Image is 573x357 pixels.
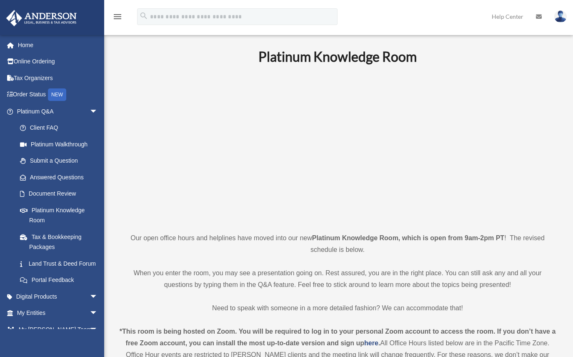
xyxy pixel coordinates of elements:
strong: *This room is being hosted on Zoom. You will be required to log in to your personal Zoom account ... [120,328,556,347]
i: search [139,11,148,20]
span: arrow_drop_down [90,288,106,305]
a: My [PERSON_NAME] Teamarrow_drop_down [6,321,110,338]
a: Platinum Walkthrough [12,136,110,153]
span: arrow_drop_down [90,321,106,338]
a: Submit a Question [12,153,110,169]
a: Digital Productsarrow_drop_down [6,288,110,305]
a: Answered Questions [12,169,110,186]
i: menu [113,12,123,22]
b: Platinum Knowledge Room [258,48,417,65]
div: NEW [48,88,66,101]
a: Document Review [12,186,110,202]
a: Portal Feedback [12,272,110,289]
iframe: 231110_Toby_KnowledgeRoom [213,76,463,217]
a: Order StatusNEW [6,86,110,103]
p: Need to speak with someone in a more detailed fashion? We can accommodate that! [119,302,556,314]
span: arrow_drop_down [90,103,106,120]
a: Tax & Bookkeeping Packages [12,229,110,255]
a: Platinum Knowledge Room [12,202,106,229]
a: Platinum Q&Aarrow_drop_down [6,103,110,120]
img: Anderson Advisors Platinum Portal [4,10,79,26]
a: here [364,339,378,347]
a: Land Trust & Deed Forum [12,255,110,272]
p: Our open office hours and helplines have moved into our new ! The revised schedule is below. [119,232,556,256]
a: Client FAQ [12,120,110,136]
span: arrow_drop_down [90,305,106,322]
a: My Entitiesarrow_drop_down [6,305,110,322]
strong: Platinum Knowledge Room, which is open from 9am-2pm PT [312,234,504,241]
a: Home [6,37,110,53]
img: User Pic [554,10,567,23]
a: Tax Organizers [6,70,110,86]
a: Online Ordering [6,53,110,70]
a: menu [113,15,123,22]
p: When you enter the room, you may see a presentation going on. Rest assured, you are in the right ... [119,267,556,291]
strong: . [378,339,380,347]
